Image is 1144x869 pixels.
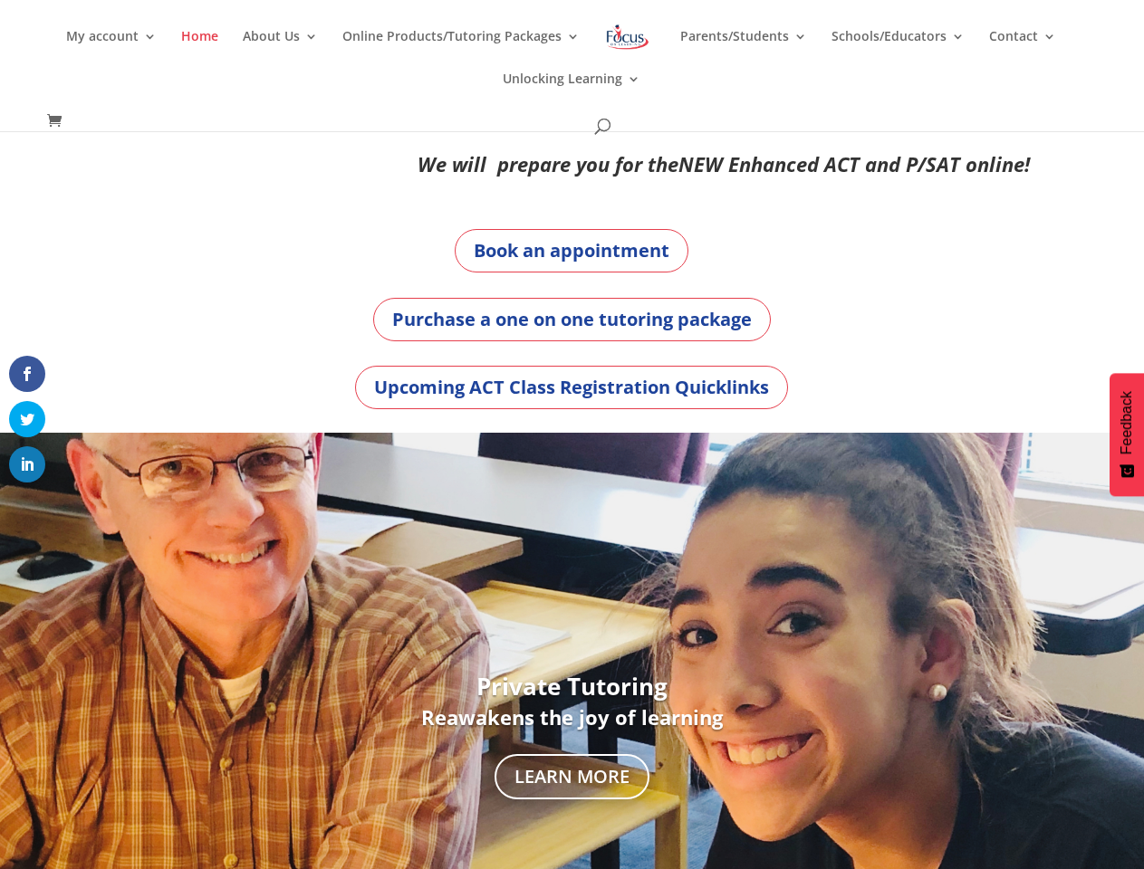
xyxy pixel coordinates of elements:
strong: Private Tutoring [476,670,668,702]
b: Reawakens the joy of learning [421,703,723,731]
a: Contact [989,30,1056,72]
a: Unlocking Learning [503,72,640,115]
em: We will prepare you for the [418,150,678,177]
a: Parents/Students [680,30,807,72]
a: Upcoming ACT Class Registration Quicklinks [355,366,788,409]
button: Feedback - Show survey [1110,373,1144,496]
a: Book an appointment [455,229,688,272]
a: About Us [243,30,318,72]
a: Schools/Educators [832,30,965,72]
img: Focus on Learning [604,21,651,53]
a: Learn More [495,754,649,799]
span: Feedback [1119,391,1135,454]
a: My account [66,30,157,72]
a: Purchase a one on one tutoring package [373,298,771,341]
em: NEW Enhanced ACT and P/SAT online! [678,150,1030,177]
a: Home [181,30,218,72]
a: Online Products/Tutoring Packages [342,30,580,72]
